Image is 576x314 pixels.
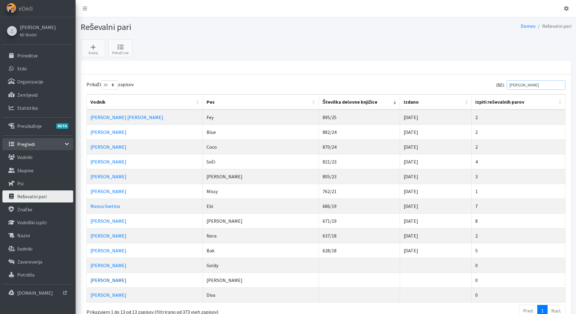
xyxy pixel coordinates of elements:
a: [PERSON_NAME] [90,144,126,150]
td: 2 [472,110,565,125]
p: Stiki [17,66,27,72]
td: 4 [472,154,565,169]
td: Goldy [203,258,319,273]
td: 8 [472,213,565,228]
span: BETA [56,123,68,129]
td: Fey [203,110,319,125]
td: 0 [472,258,565,273]
p: Statistika [17,105,38,111]
td: 3 [472,169,565,184]
th: Vodnik: vključite za naraščujoči sort [87,94,203,110]
label: Prikaži zapisov [86,80,134,90]
p: Vodniški izpiti [17,219,47,225]
li: Reševalni pari [535,22,571,31]
td: Nera [203,228,319,243]
a: Dodaj [81,39,105,57]
a: [PERSON_NAME] [90,292,126,298]
input: Išči: [507,80,565,90]
a: Nazivi [2,229,73,241]
a: Pregledi [2,138,73,150]
td: 7 [472,199,565,213]
td: [DATE] [400,110,472,125]
a: [PERSON_NAME] [90,248,126,254]
a: Vodniki [2,151,73,163]
img: eDedi [6,3,16,13]
p: Zemljevid [17,92,37,98]
td: [DATE] [400,228,472,243]
td: [PERSON_NAME] [203,213,319,228]
p: Preizkušnje [17,123,42,129]
a: [PERSON_NAME] [20,24,56,31]
a: Statistika [2,102,73,114]
td: [DATE] [400,184,472,199]
small: KD Storžič [20,32,37,37]
th: Številka delovne knjižice: vključite za naraščujoči sort [319,94,400,110]
a: [PERSON_NAME] [90,262,126,268]
td: Blue [203,125,319,139]
a: Zemljevid [2,89,73,101]
p: Vodniki [17,154,32,160]
h1: Reševalni pari [80,22,324,32]
th: Pes: vključite za naraščujoči sort [203,94,319,110]
a: [PERSON_NAME] [90,277,126,283]
td: Ebi [203,199,319,213]
td: 671/19 [319,213,400,228]
td: 895/25 [319,110,400,125]
a: Manca Svetina [90,203,120,209]
td: [DATE] [400,213,472,228]
p: Zavarovanja [17,259,42,265]
td: 0 [472,273,565,287]
td: 628/18 [319,243,400,258]
select: Prikažizapisov [101,80,118,90]
td: 762/21 [319,184,400,199]
th: Izdano: vključite za naraščujoči sort [400,94,472,110]
td: 870/24 [319,139,400,154]
p: Nazivi [17,232,30,238]
td: Soči [203,154,319,169]
a: [PERSON_NAME] [PERSON_NAME] [90,114,163,120]
td: Bak [203,243,319,258]
a: Reševalni pari [2,190,73,202]
td: 821/23 [319,154,400,169]
td: 2 [472,228,565,243]
td: 805/23 [319,169,400,184]
a: Skupine [2,164,73,176]
p: Značke [17,206,32,212]
td: 637/18 [319,228,400,243]
a: [PERSON_NAME] [90,188,126,194]
td: [DATE] [400,243,472,258]
td: 686/19 [319,199,400,213]
a: Psi [2,177,73,189]
a: Potrdila [2,269,73,281]
span: eDedi [19,4,33,13]
a: PreizkušnjeBETA [2,120,73,132]
td: Diva [203,287,319,302]
a: Vodniški izpiti [2,216,73,228]
td: 1 [472,184,565,199]
a: Značke [2,203,73,215]
td: 0 [472,287,565,302]
a: [PERSON_NAME] [90,173,126,180]
a: [PERSON_NAME] [90,218,126,224]
a: [PERSON_NAME] [90,129,126,135]
a: KD Storžič [20,31,56,38]
td: [DATE] [400,125,472,139]
p: Pregledi [17,141,35,147]
a: Stiki [2,63,73,75]
a: Prireditve [2,50,73,62]
a: [PERSON_NAME] [90,233,126,239]
a: Domov [521,23,535,29]
td: Missy [203,184,319,199]
p: Skupine [17,167,34,173]
p: Potrdila [17,272,34,278]
td: [DATE] [400,169,472,184]
p: Sodniki [17,246,32,252]
a: [DOMAIN_NAME] [2,287,73,299]
th: Izpiti reševalnih parov: vključite za naraščujoči sort [472,94,565,110]
p: Psi [17,180,24,186]
a: Organizacije [2,76,73,88]
td: [DATE] [400,139,472,154]
a: [PERSON_NAME] [90,159,126,165]
p: Organizacije [17,79,43,85]
p: Reševalni pari [17,193,47,199]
